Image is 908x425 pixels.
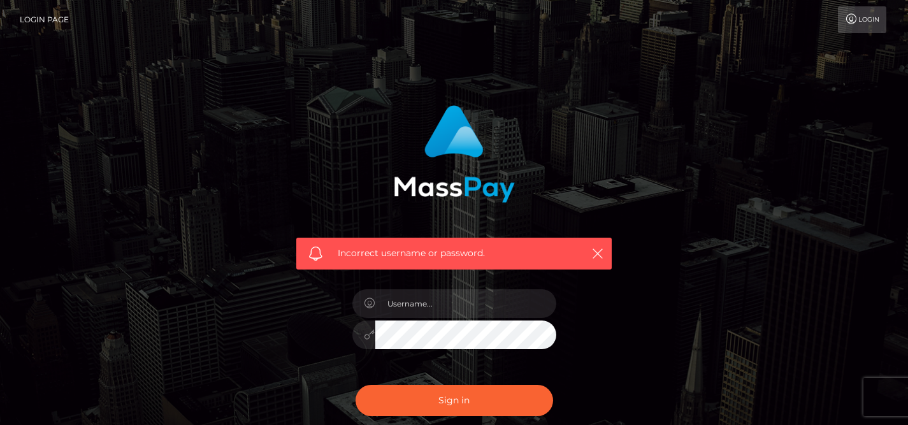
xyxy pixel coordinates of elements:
[20,6,69,33] a: Login Page
[338,247,570,260] span: Incorrect username or password.
[356,385,553,416] button: Sign in
[838,6,886,33] a: Login
[375,289,556,318] input: Username...
[394,105,515,203] img: MassPay Login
